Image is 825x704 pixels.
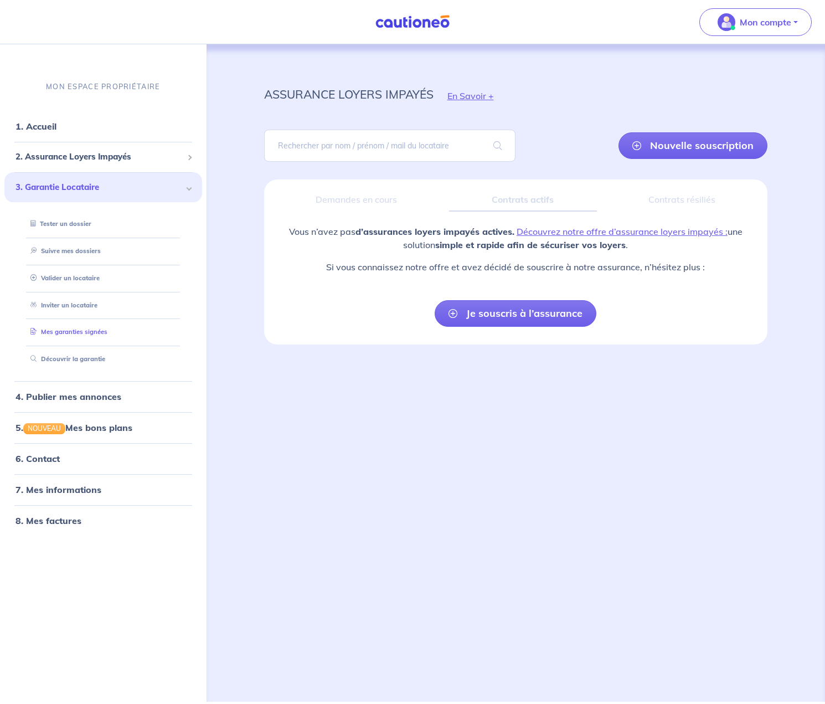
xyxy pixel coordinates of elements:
[16,151,183,163] span: 2. Assurance Loyers Impayés
[355,226,514,237] strong: d’assurances loyers impayés actives.
[16,391,121,402] a: 4. Publier mes annonces
[18,215,189,233] div: Tester un dossier
[371,15,454,29] img: Cautioneo
[480,130,515,161] span: search
[264,130,516,162] input: Rechercher par nom / prénom / mail du locataire
[16,453,60,464] a: 6. Contact
[435,300,596,327] a: Je souscris à l’assurance
[273,225,759,251] p: Vous n’avez pas une solution .
[26,355,105,363] a: Découvrir la garantie
[16,422,132,433] a: 5.NOUVEAUMes bons plans
[18,350,189,368] div: Découvrir la garantie
[4,386,202,408] div: 4. Publier mes annonces
[273,260,759,274] p: Si vous connaissez notre offre et avez décidé de souscrire à notre assurance, n’hésitez plus :
[4,479,202,501] div: 7. Mes informations
[16,484,101,495] a: 7. Mes informations
[434,80,508,112] button: En Savoir +
[435,239,626,250] strong: simple et rapide afin de sécuriser vos loyers
[699,8,812,36] button: illu_account_valid_menu.svgMon compte
[4,510,202,532] div: 8. Mes factures
[26,301,97,309] a: Inviter un locataire
[740,16,791,29] p: Mon compte
[16,121,56,132] a: 1. Accueil
[16,181,183,194] span: 3. Garantie Locataire
[18,269,189,287] div: Valider un locataire
[26,274,100,282] a: Valider un locataire
[26,220,91,228] a: Tester un dossier
[26,328,107,336] a: Mes garanties signées
[4,146,202,168] div: 2. Assurance Loyers Impayés
[18,296,189,315] div: Inviter un locataire
[4,448,202,470] div: 6. Contact
[26,247,101,255] a: Suivre mes dossiers
[264,84,434,104] p: assurance loyers impayés
[517,226,728,237] a: Découvrez notre offre d’assurance loyers impayés :
[718,13,735,31] img: illu_account_valid_menu.svg
[4,115,202,137] div: 1. Accueil
[18,323,189,341] div: Mes garanties signées
[618,132,767,159] a: Nouvelle souscription
[4,417,202,439] div: 5.NOUVEAUMes bons plans
[18,242,189,260] div: Suivre mes dossiers
[16,515,81,526] a: 8. Mes factures
[46,81,160,92] p: MON ESPACE PROPRIÉTAIRE
[4,172,202,203] div: 3. Garantie Locataire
